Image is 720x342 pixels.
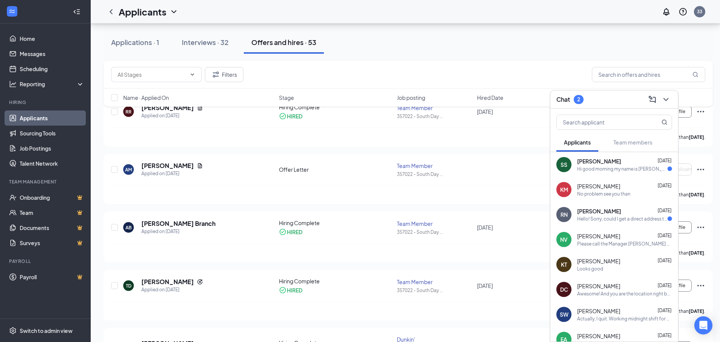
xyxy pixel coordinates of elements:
[561,161,567,168] div: SS
[577,316,672,322] div: Actually, I quit. Working midnight shift for $12/hr. NOT WORTH IT!!!Baked the muffins, croissants...
[662,7,671,16] svg: Notifications
[119,5,166,18] h1: Applicants
[123,94,169,101] span: Name · Applied On
[397,220,472,227] div: Team Member
[658,283,672,288] span: [DATE]
[560,286,568,293] div: DC
[251,37,316,47] div: Offers and hires · 53
[197,163,203,169] svg: Document
[697,8,702,15] div: 33
[560,236,568,243] div: NV
[141,286,203,294] div: Applied on [DATE]
[658,308,672,313] span: [DATE]
[20,141,84,156] a: Job Postings
[287,286,302,294] div: HIRED
[560,311,568,318] div: SW
[577,257,620,265] span: [PERSON_NAME]
[125,224,132,231] div: AB
[696,223,705,232] svg: Ellipses
[287,228,302,236] div: HIRED
[126,283,132,289] div: TD
[577,291,672,297] div: Awesome! And you are the location right by the ice-skating rink, right?
[613,139,652,146] span: Team members
[141,228,215,235] div: Applied on [DATE]
[577,282,620,290] span: [PERSON_NAME]
[696,281,705,290] svg: Ellipses
[20,110,84,126] a: Applicants
[577,307,620,315] span: [PERSON_NAME]
[9,99,83,106] div: Hiring
[20,269,84,284] a: PayrollCrown
[658,183,672,188] span: [DATE]
[397,278,472,286] div: Team Member
[557,115,646,129] input: Search applicant
[20,31,84,46] a: Home
[205,67,243,82] button: Filter Filters
[211,70,220,79] svg: Filter
[287,112,302,120] div: HIRED
[182,37,229,47] div: Interviews · 32
[556,95,570,104] h3: Chat
[577,241,672,247] div: Please call the Manager [PERSON_NAME] at 3866899473
[658,233,672,238] span: [DATE]
[658,333,672,338] span: [DATE]
[577,166,667,172] div: Hi good morning my name is [PERSON_NAME] I was supposed to come in for an interview [DATE] 12 but...
[141,170,203,177] div: Applied on [DATE]
[577,207,621,215] span: [PERSON_NAME]
[20,156,84,171] a: Talent Network
[107,7,116,16] svg: ChevronLeft
[197,279,203,285] svg: Reapply
[577,332,620,340] span: [PERSON_NAME]
[678,7,687,16] svg: QuestionInfo
[561,261,567,268] div: KT
[8,8,16,15] svg: WorkstreamLogo
[689,134,704,140] b: [DATE]
[279,112,286,120] svg: CheckmarkCircle
[577,96,580,103] div: 2
[9,327,17,334] svg: Settings
[397,287,472,294] div: 357022 - South Day ...
[279,277,392,285] div: Hiring Complete
[689,308,704,314] b: [DATE]
[9,80,17,88] svg: Analysis
[111,37,159,47] div: Applications · 1
[169,7,178,16] svg: ChevronDown
[397,229,472,235] div: 357022 - South Day ...
[577,182,620,190] span: [PERSON_NAME]
[658,158,672,163] span: [DATE]
[397,94,425,101] span: Job posting
[20,235,84,250] a: SurveysCrown
[592,67,705,82] input: Search in offers and hires
[564,139,591,146] span: Applicants
[694,316,712,334] div: Open Intercom Messenger
[20,126,84,141] a: Sourcing Tools
[20,46,84,61] a: Messages
[692,72,698,78] svg: MagnifyingGlass
[20,205,84,220] a: TeamCrown
[397,113,472,120] div: 357022 - South Day ...
[141,112,203,120] div: Applied on [DATE]
[561,211,568,218] div: RN
[279,228,286,236] svg: CheckmarkCircle
[477,224,493,231] span: [DATE]
[397,162,472,169] div: Team Member
[577,157,621,165] span: [PERSON_NAME]
[560,186,568,193] div: KM
[125,166,132,173] div: AM
[20,61,84,76] a: Scheduling
[141,219,215,228] h5: [PERSON_NAME] Branch
[279,166,392,173] div: Offer Letter
[577,232,620,240] span: [PERSON_NAME]
[577,191,630,197] div: No problem see you than
[658,258,672,263] span: [DATE]
[279,286,286,294] svg: CheckmarkCircle
[9,179,83,185] div: Team Management
[658,208,672,213] span: [DATE]
[577,216,667,222] div: Hello! Sorry, could I get a direct address to the location of the interview? I can't find it on G...
[689,250,704,256] b: [DATE]
[279,94,294,101] span: Stage
[279,219,392,227] div: Hiring Complete
[20,190,84,205] a: OnboardingCrown
[141,162,194,170] h5: [PERSON_NAME]
[189,72,195,78] svg: ChevronDown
